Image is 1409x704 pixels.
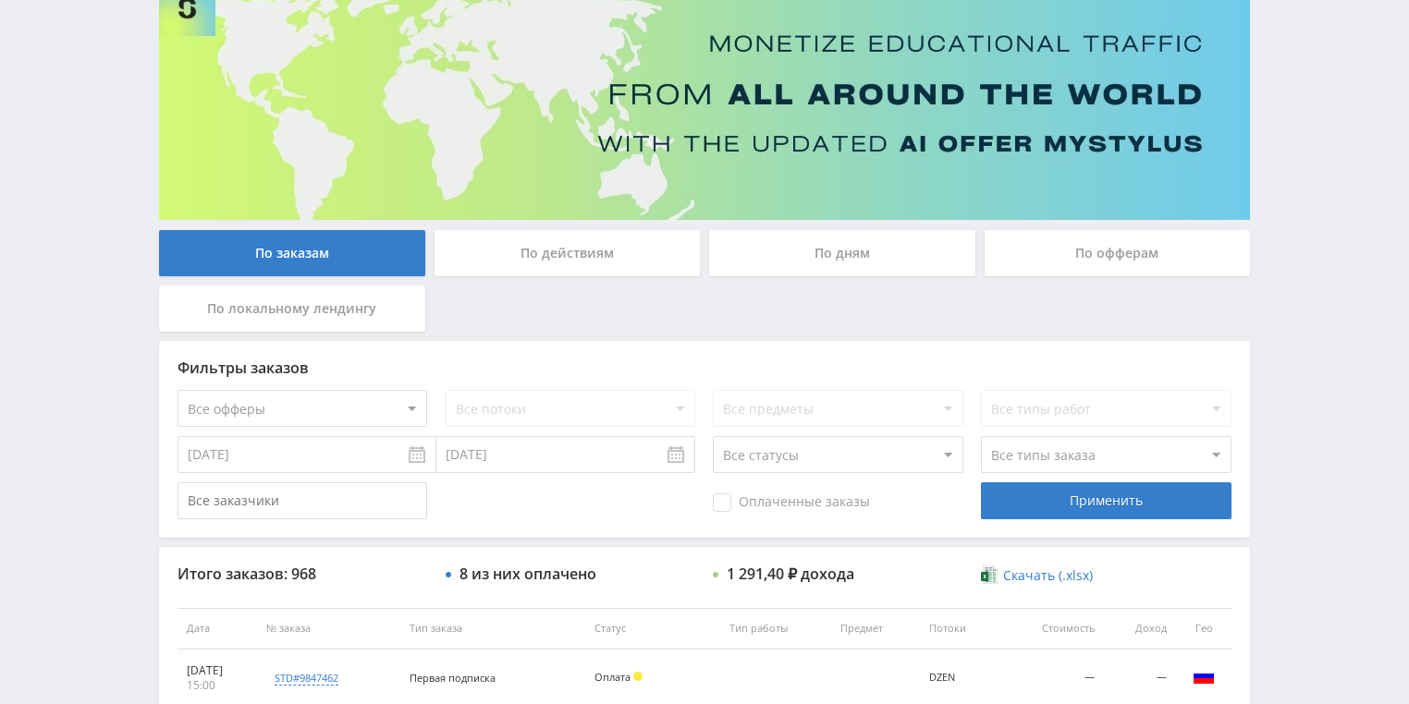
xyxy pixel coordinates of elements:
div: Итого заказов: 968 [178,565,427,582]
div: 1 291,40 ₽ дохода [727,565,854,582]
input: Все заказчики [178,482,427,519]
img: xlsx [981,565,997,584]
div: Применить [981,482,1231,519]
th: Гео [1176,608,1231,649]
span: Оплаченные заказы [713,493,870,512]
div: DZEN [929,672,991,684]
span: Первая подписка [410,671,496,685]
div: [DATE] [187,663,248,678]
th: Дата [178,608,257,649]
th: Потоки [920,608,1000,649]
div: 8 из них оплачено [459,565,596,582]
span: Холд [633,672,643,681]
span: Скачать (.xlsx) [1003,568,1093,583]
div: 15:00 [187,678,248,693]
th: Доход [1104,608,1176,649]
div: По дням [709,230,975,276]
th: № заказа [257,608,400,649]
div: Фильтры заказов [178,359,1231,376]
th: Тип работы [720,608,831,649]
span: Оплата [594,670,631,684]
th: Тип заказа [400,608,585,649]
div: По действиям [435,230,701,276]
div: По офферам [985,230,1251,276]
div: По локальному лендингу [159,285,425,332]
a: Скачать (.xlsx) [981,566,1092,585]
div: std#9847462 [275,671,338,686]
img: rus.png [1193,665,1215,687]
th: Стоимость [1000,608,1104,649]
th: Предмет [831,608,920,649]
div: По заказам [159,230,425,276]
th: Статус [585,608,720,649]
